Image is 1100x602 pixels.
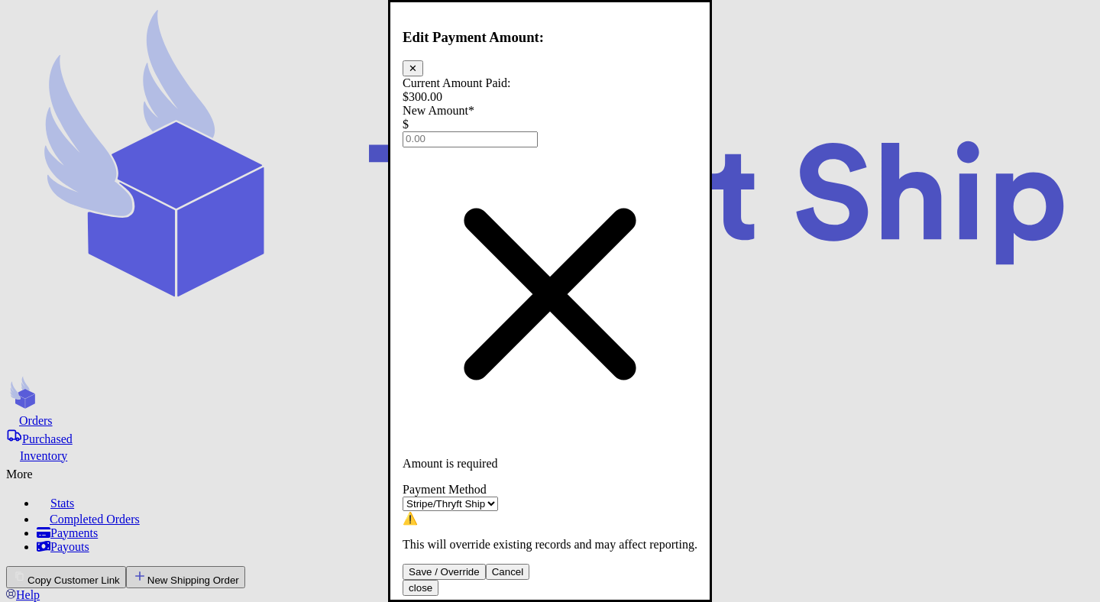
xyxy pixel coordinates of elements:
[403,457,697,471] p: Amount is required
[403,580,438,596] button: close
[403,89,697,103] div: $ 300.00
[403,117,697,131] div: $
[403,103,474,116] label: New Amount
[403,131,538,147] input: 0.00
[403,29,697,46] h3: Edit Payment Amount:
[486,564,530,580] button: Cancel
[403,512,418,525] span: ⚠️
[403,60,423,76] button: ✕
[403,76,510,89] label: Current Amount Paid:
[403,483,487,496] label: Payment Method
[403,538,697,552] p: This will override existing records and may affect reporting.
[403,564,486,580] button: Save / Override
